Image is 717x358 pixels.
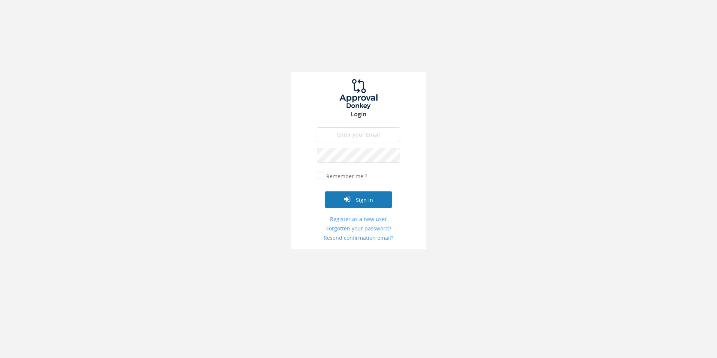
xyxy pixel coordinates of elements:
h3: Login [291,111,426,118]
a: Resend confirmation email? [317,234,400,242]
input: Enter your Email [317,127,400,142]
img: logo.png [330,79,387,109]
a: Register as a new user [317,215,400,223]
button: Sign in [325,191,392,208]
label: Remember me ? [324,173,367,180]
a: Forgotten your password? [317,225,400,232]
